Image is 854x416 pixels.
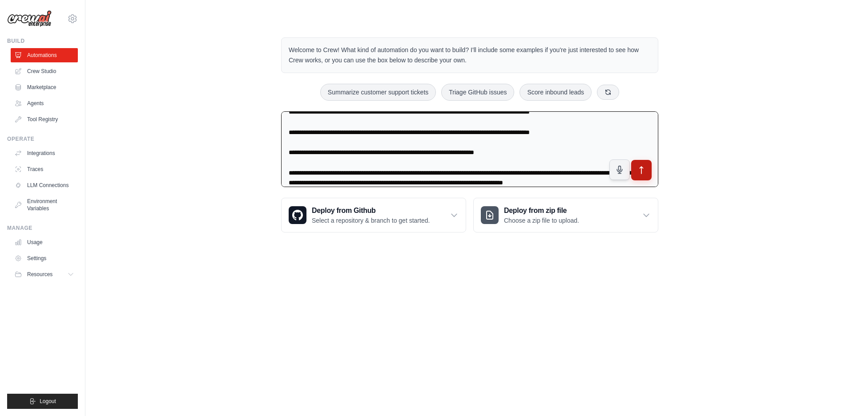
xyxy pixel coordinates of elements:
a: Marketplace [11,80,78,94]
h3: Deploy from Github [312,205,430,216]
a: Automations [11,48,78,62]
h3: Deploy from zip file [504,205,579,216]
div: Build [7,37,78,45]
p: Choose a zip file to upload. [504,216,579,225]
button: Score inbound leads [520,84,592,101]
button: Resources [11,267,78,281]
p: Welcome to Crew! What kind of automation do you want to build? I'll include some examples if you'... [289,45,651,65]
div: Operate [7,135,78,143]
a: Traces [11,162,78,176]
a: Environment Variables [11,194,78,216]
iframe: Chat Widget [810,373,854,416]
a: Integrations [11,146,78,160]
a: Settings [11,251,78,265]
a: Agents [11,96,78,110]
button: Logout [7,394,78,409]
a: Tool Registry [11,112,78,126]
div: Manage [7,224,78,232]
img: Logo [7,10,52,27]
button: Summarize customer support tickets [320,84,436,101]
a: Crew Studio [11,64,78,78]
p: Select a repository & branch to get started. [312,216,430,225]
button: Triage GitHub issues [441,84,514,101]
span: Resources [27,271,52,278]
a: LLM Connections [11,178,78,192]
a: Usage [11,235,78,249]
span: Logout [40,398,56,405]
